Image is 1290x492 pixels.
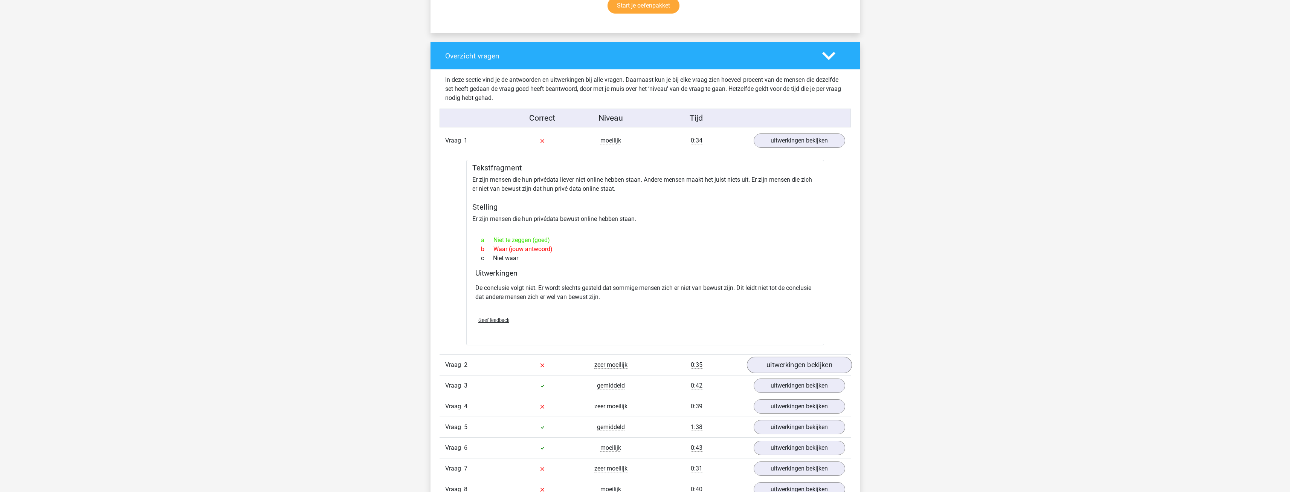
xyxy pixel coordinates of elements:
span: moeilijk [600,137,621,144]
span: 1:38 [691,423,702,431]
span: Vraag [445,443,464,452]
div: Niet te zeggen (goed) [475,236,815,245]
span: Vraag [445,136,464,145]
span: 7 [464,465,467,472]
span: 0:35 [691,361,702,369]
h4: Overzicht vragen [445,52,811,60]
a: uitwerkingen bekijken [754,420,845,434]
a: uitwerkingen bekijken [754,379,845,393]
span: c [481,254,493,263]
div: Waar (jouw antwoord) [475,245,815,254]
span: 0:31 [691,465,702,472]
a: uitwerkingen bekijken [754,461,845,476]
p: De conclusie volgt niet. Er wordt slechts gesteld dat sommige mensen zich er niet van bewust zijn... [475,284,815,302]
span: Vraag [445,464,464,473]
span: 5 [464,423,467,431]
span: 4 [464,403,467,410]
span: 3 [464,382,467,389]
span: 0:34 [691,137,702,144]
span: zeer moeilijk [594,361,627,369]
span: zeer moeilijk [594,465,627,472]
span: Vraag [445,360,464,369]
a: uitwerkingen bekijken [754,441,845,455]
span: Vraag [445,402,464,411]
div: Er zijn mensen die hun privédata liever niet online hebben staan. Andere mensen maakt het juist n... [466,160,824,345]
span: moeilijk [600,444,621,452]
div: In deze sectie vind je de antwoorden en uitwerkingen bij alle vragen. Daarnaast kun je bij elke v... [440,75,851,103]
a: uitwerkingen bekijken [754,133,845,148]
div: Niveau [577,112,645,124]
span: 0:39 [691,403,702,410]
span: 0:42 [691,382,702,389]
span: Vraag [445,423,464,432]
span: zeer moeilijk [594,403,627,410]
span: 0:43 [691,444,702,452]
h5: Tekstfragment [472,163,818,172]
div: Tijd [645,112,748,124]
h5: Stelling [472,202,818,212]
span: 2 [464,361,467,368]
span: 6 [464,444,467,451]
span: b [481,245,493,254]
div: Niet waar [475,254,815,263]
span: Geef feedback [478,317,509,323]
span: Vraag [445,381,464,390]
a: uitwerkingen bekijken [754,399,845,414]
h4: Uitwerkingen [475,269,815,277]
div: Correct [508,112,577,124]
span: a [481,236,493,245]
span: 1 [464,137,467,144]
span: gemiddeld [597,382,625,389]
span: gemiddeld [597,423,625,431]
a: uitwerkingen bekijken [747,357,852,374]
